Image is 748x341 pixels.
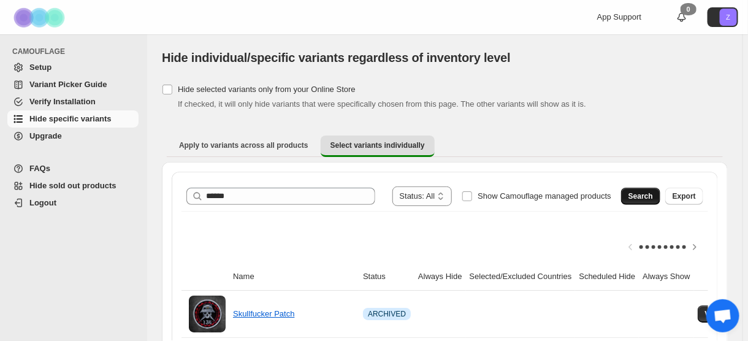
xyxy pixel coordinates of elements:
[178,99,586,109] span: If checked, it will only hide variants that were specifically chosen from this page. The other va...
[673,191,696,201] span: Export
[29,97,96,106] span: Verify Installation
[478,191,611,201] span: Show Camouflage managed products
[321,136,435,157] button: Select variants individually
[665,188,703,205] button: Export
[12,47,141,56] span: CAMOUFLAGE
[7,76,139,93] a: Variant Picker Guide
[162,51,511,64] span: Hide individual/specific variants regardless of inventory level
[169,136,318,155] button: Apply to variants across all products
[7,93,139,110] a: Verify Installation
[233,309,294,318] a: Skullfucker Patch
[7,110,139,128] a: Hide specific variants
[7,177,139,194] a: Hide sold out products
[708,7,738,27] button: Avatar with initials Z
[29,80,107,89] span: Variant Picker Guide
[466,263,576,291] th: Selected/Excluded Countries
[7,59,139,76] a: Setup
[179,140,308,150] span: Apply to variants across all products
[10,1,71,34] img: Camouflage
[7,194,139,212] a: Logout
[7,128,139,145] a: Upgrade
[29,63,52,72] span: Setup
[29,164,50,173] span: FAQs
[628,191,653,201] span: Search
[29,114,112,123] span: Hide specific variants
[359,263,414,291] th: Status
[706,299,739,332] a: Open chat
[368,309,406,319] span: ARCHIVED
[575,263,639,291] th: Scheduled Hide
[330,140,425,150] span: Select variants individually
[676,11,688,23] a: 0
[189,296,226,332] img: Skullfucker Patch
[720,9,737,26] span: Avatar with initials Z
[414,263,466,291] th: Always Hide
[686,239,703,256] button: Scroll table right one column
[597,12,641,21] span: App Support
[29,181,116,190] span: Hide sold out products
[229,263,359,291] th: Name
[29,131,62,140] span: Upgrade
[178,85,356,94] span: Hide selected variants only from your Online Store
[621,188,660,205] button: Search
[7,160,139,177] a: FAQs
[639,263,693,291] th: Always Show
[727,13,731,21] text: Z
[681,3,696,15] div: 0
[29,198,56,207] span: Logout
